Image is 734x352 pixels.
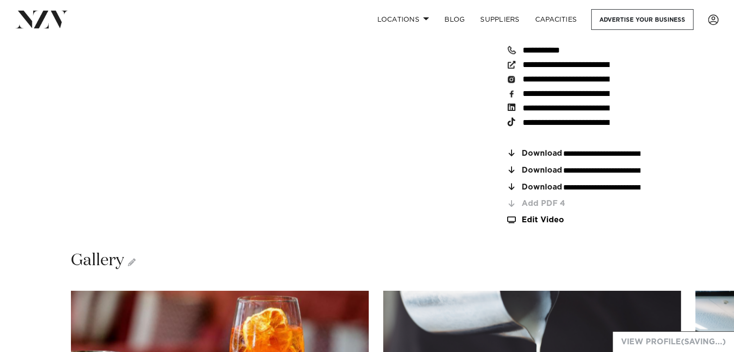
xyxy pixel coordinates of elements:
[71,250,136,271] h2: Gallery
[522,149,562,158] span: Download
[591,9,693,30] a: Advertise your business
[522,183,562,191] span: Download
[369,9,437,30] a: Locations
[506,200,663,208] a: Add PDF 4
[527,9,585,30] a: Capacities
[522,200,663,208] div: Add PDF 4
[472,9,527,30] a: SUPPLIERS
[437,9,472,30] a: BLOG
[522,166,562,175] span: Download
[506,216,663,224] a: Edit Video
[15,11,68,28] img: nzv-logo.png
